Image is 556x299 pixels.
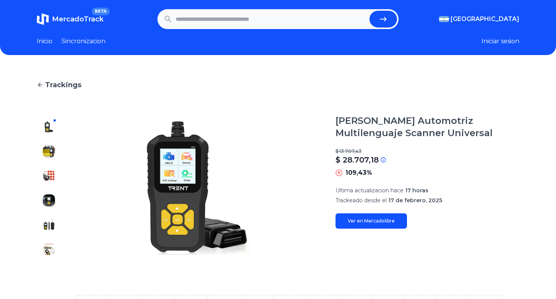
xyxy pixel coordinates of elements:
[62,37,105,46] a: Sincronizacion
[336,187,404,194] span: Ultima actualizacion hace
[336,213,407,229] a: Ver en Mercadolibre
[45,80,81,90] span: Trackings
[388,197,442,204] span: 17 de febrero, 2025
[92,8,110,15] span: BETA
[439,15,519,24] button: [GEOGRAPHIC_DATA]
[481,37,519,46] button: Iniciar sesion
[37,37,52,46] a: Inicio
[439,16,449,22] img: Argentina
[43,194,55,206] img: Escaner Trent Automotriz Multilenguaje Scanner Universal
[43,243,55,255] img: Escaner Trent Automotriz Multilenguaje Scanner Universal
[345,168,372,177] p: 109,43%
[451,15,519,24] span: [GEOGRAPHIC_DATA]
[43,145,55,158] img: Escaner Trent Automotriz Multilenguaje Scanner Universal
[336,154,379,165] p: $ 28.707,18
[37,13,49,25] img: MercadoTrack
[76,115,320,262] img: Escaner Trent Automotriz Multilenguaje Scanner Universal
[336,148,519,154] p: $ 13.707,43
[52,15,104,23] span: MercadoTrack
[43,219,55,231] img: Escaner Trent Automotriz Multilenguaje Scanner Universal
[336,115,519,139] h1: [PERSON_NAME] Automotriz Multilenguaje Scanner Universal
[37,80,519,90] a: Trackings
[37,13,104,25] a: MercadoTrackBETA
[336,197,387,204] span: Trackeado desde el
[43,170,55,182] img: Escaner Trent Automotriz Multilenguaje Scanner Universal
[43,121,55,133] img: Escaner Trent Automotriz Multilenguaje Scanner Universal
[405,187,428,194] span: 17 horas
